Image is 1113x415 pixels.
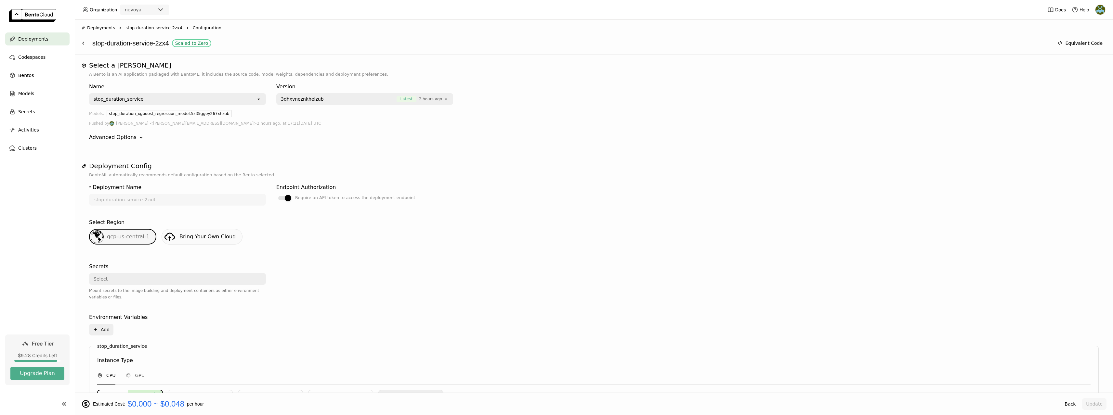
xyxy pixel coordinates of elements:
[175,41,208,46] div: Scaled to Zero
[89,83,266,91] div: Name
[185,25,190,31] svg: Right
[94,276,108,282] div: Select
[419,96,442,102] span: 2 hours ago
[5,123,70,136] a: Activities
[89,324,113,335] button: Add
[5,51,70,64] a: Codespaces
[5,32,70,45] a: Deployments
[90,195,265,205] input: name of deployment (autogenerated if blank)
[92,37,1050,49] div: stop-duration-service-2zx4
[107,233,150,240] span: gcp-us-central-1
[18,126,39,134] span: Activities
[281,96,324,102] span: 3dhxvneznkhelzub
[32,340,54,347] span: Free Tier
[135,372,145,379] span: GPU
[87,25,115,31] span: Deployments
[89,172,1099,178] p: BentoML automatically recommends default configuration based on the Bento selected.
[5,87,70,100] a: Models
[1080,7,1089,13] span: Help
[81,399,1058,409] div: Estimated Cost: per hour
[1082,398,1106,410] button: Update
[89,263,108,270] div: Secrets
[89,219,124,226] div: Select Region
[89,61,1099,69] h1: Select a [PERSON_NAME]
[93,183,141,191] div: Deployment Name
[93,327,98,332] svg: Plus
[18,53,46,61] span: Codespaces
[18,108,35,116] span: Secrets
[443,96,449,102] svg: open
[110,121,114,126] img: Thomas Atwood
[5,334,70,385] a: Free Tier$9.28 Credits LeftUpgrade Plan
[89,110,104,120] div: Models:
[179,233,236,240] span: Bring Your Own Cloud
[295,194,415,202] div: Require an API token to access the deployment endpoint
[89,162,1099,170] h1: Deployment Config
[90,7,117,13] span: Organization
[1047,6,1066,13] a: Docs
[81,25,1106,31] nav: Breadcrumbs navigation
[138,134,144,141] svg: Down
[81,25,115,31] div: Deployments
[18,71,34,79] span: Bentos
[125,6,141,13] div: nevoya
[18,144,37,152] span: Clusters
[128,390,162,398] div: Recommended
[9,9,56,22] img: logo
[10,367,64,380] button: Upgrade Plan
[97,357,133,364] div: Instance Type
[18,90,34,97] span: Models
[107,110,231,117] div: stop_duration_xgboost_regression_model:5z35ggey267xhzub
[1095,5,1105,15] img: Thomas Atwood
[142,7,143,13] input: Selected nevoya.
[5,69,70,82] a: Bentos
[10,353,64,358] div: $9.28 Credits Left
[94,96,143,102] div: stop_duration_service
[106,372,115,379] span: CPU
[89,287,266,300] div: Mount secrets to the image building and deployment containers as either environment variables or ...
[1055,7,1066,13] span: Docs
[1072,6,1089,13] div: Help
[89,133,1099,141] div: Advanced Options
[125,25,182,31] span: stop-duration-service-2zx4
[89,133,137,141] div: Advanced Options
[89,120,1099,127] div: Pushed by 2 hours ago, at 17:21[DATE] UTC
[97,344,147,349] label: stop_duration_service
[89,229,156,245] div: gcp-us-central-1
[276,183,336,191] div: Endpoint Authorization
[5,142,70,155] a: Clusters
[162,229,242,245] a: Bring Your Own Cloud
[1054,37,1106,49] button: Equivalent Code
[5,105,70,118] a: Secrets
[193,25,221,31] span: Configuration
[256,96,261,102] svg: open
[128,399,184,409] span: $0.000 ~ $0.048
[118,25,123,31] svg: Right
[89,71,1099,78] p: A Bento is an AI application packaged with BentoML, it includes the source code, model weights, d...
[1061,398,1080,410] button: Back
[276,83,453,91] div: Version
[18,35,48,43] span: Deployments
[89,313,148,321] div: Environment Variables
[397,96,416,102] span: Latest
[116,120,257,127] span: [PERSON_NAME] <[PERSON_NAME][EMAIL_ADDRESS][DOMAIN_NAME]>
